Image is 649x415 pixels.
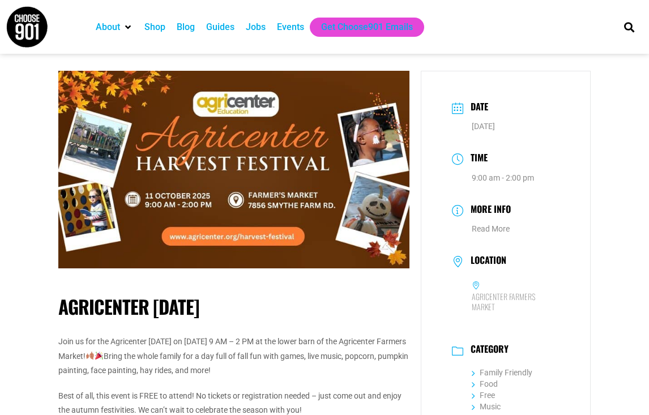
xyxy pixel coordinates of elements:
h3: Time [465,151,488,167]
a: Shop [144,20,165,34]
div: About [90,18,139,37]
h3: Category [465,344,509,357]
nav: Main nav [90,18,607,37]
h3: More Info [465,202,511,219]
a: Music [472,402,501,411]
a: Read More [472,224,510,233]
p: Join us for the Agricenter [DATE] on [DATE] 9 AM – 2 PM at the lower barn of the Agricenter Farme... [58,335,409,378]
h3: Date [465,100,488,116]
div: Search [620,18,639,36]
img: 🍂 [86,352,94,360]
a: Family Friendly [472,368,532,377]
a: Food [472,379,498,388]
a: Events [277,20,304,34]
h1: Agricenter [DATE] [58,296,409,318]
a: Get Choose901 Emails [321,20,413,34]
abbr: 9:00 am - 2:00 pm [472,173,534,182]
h6: Agricenter Farmers Market [472,292,560,312]
a: About [96,20,120,34]
a: Free [472,391,495,400]
a: Blog [177,20,195,34]
span: [DATE] [472,122,495,131]
h3: Location [465,255,506,268]
img: 🎉 [95,352,103,360]
a: Guides [206,20,234,34]
a: Jobs [246,20,266,34]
